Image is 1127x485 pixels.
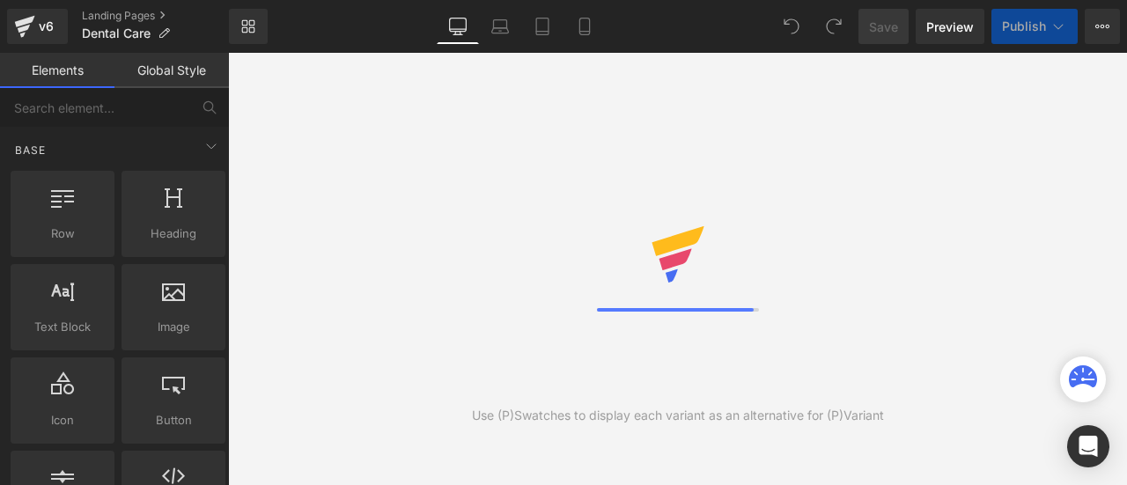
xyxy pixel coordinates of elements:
[869,18,898,36] span: Save
[82,9,229,23] a: Landing Pages
[1002,19,1046,33] span: Publish
[16,224,109,243] span: Row
[816,9,851,44] button: Redo
[926,18,974,36] span: Preview
[13,142,48,158] span: Base
[229,9,268,44] a: New Library
[991,9,1078,44] button: Publish
[35,15,57,38] div: v6
[7,9,68,44] a: v6
[521,9,563,44] a: Tablet
[16,318,109,336] span: Text Block
[563,9,606,44] a: Mobile
[16,411,109,430] span: Icon
[1067,425,1109,467] div: Open Intercom Messenger
[1085,9,1120,44] button: More
[114,53,229,88] a: Global Style
[127,318,220,336] span: Image
[774,9,809,44] button: Undo
[916,9,984,44] a: Preview
[479,9,521,44] a: Laptop
[82,26,151,40] span: Dental Care
[127,411,220,430] span: Button
[472,406,884,425] div: Use (P)Swatches to display each variant as an alternative for (P)Variant
[127,224,220,243] span: Heading
[437,9,479,44] a: Desktop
